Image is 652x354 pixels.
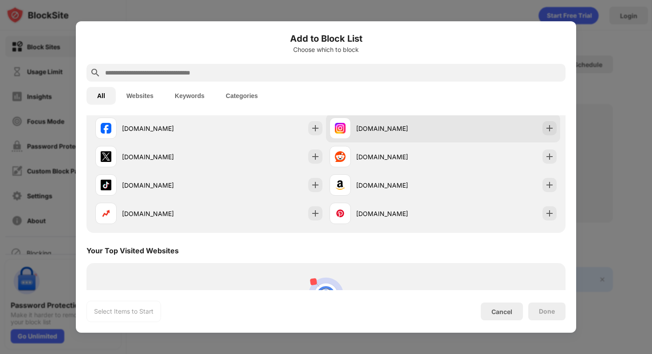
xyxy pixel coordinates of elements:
div: Your Top Visited Websites [86,246,179,255]
img: favicons [335,180,346,190]
div: [DOMAIN_NAME] [122,124,209,133]
img: favicons [101,208,111,219]
div: [DOMAIN_NAME] [356,124,443,133]
div: [DOMAIN_NAME] [356,209,443,218]
div: [DOMAIN_NAME] [122,181,209,190]
button: Keywords [164,87,215,105]
img: favicons [335,208,346,219]
div: Select Items to Start [94,307,153,316]
div: Done [539,308,555,315]
img: favicons [101,151,111,162]
img: search.svg [90,67,101,78]
img: favicons [335,151,346,162]
img: favicons [101,123,111,134]
img: favicons [335,123,346,134]
button: Categories [215,87,268,105]
div: [DOMAIN_NAME] [122,152,209,161]
div: [DOMAIN_NAME] [356,181,443,190]
h6: Add to Block List [86,32,566,45]
div: Cancel [491,308,512,315]
button: All [86,87,116,105]
img: favicons [101,180,111,190]
img: personal-suggestions.svg [305,274,347,316]
div: [DOMAIN_NAME] [122,209,209,218]
div: [DOMAIN_NAME] [356,152,443,161]
button: Websites [116,87,164,105]
div: Choose which to block [86,46,566,53]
